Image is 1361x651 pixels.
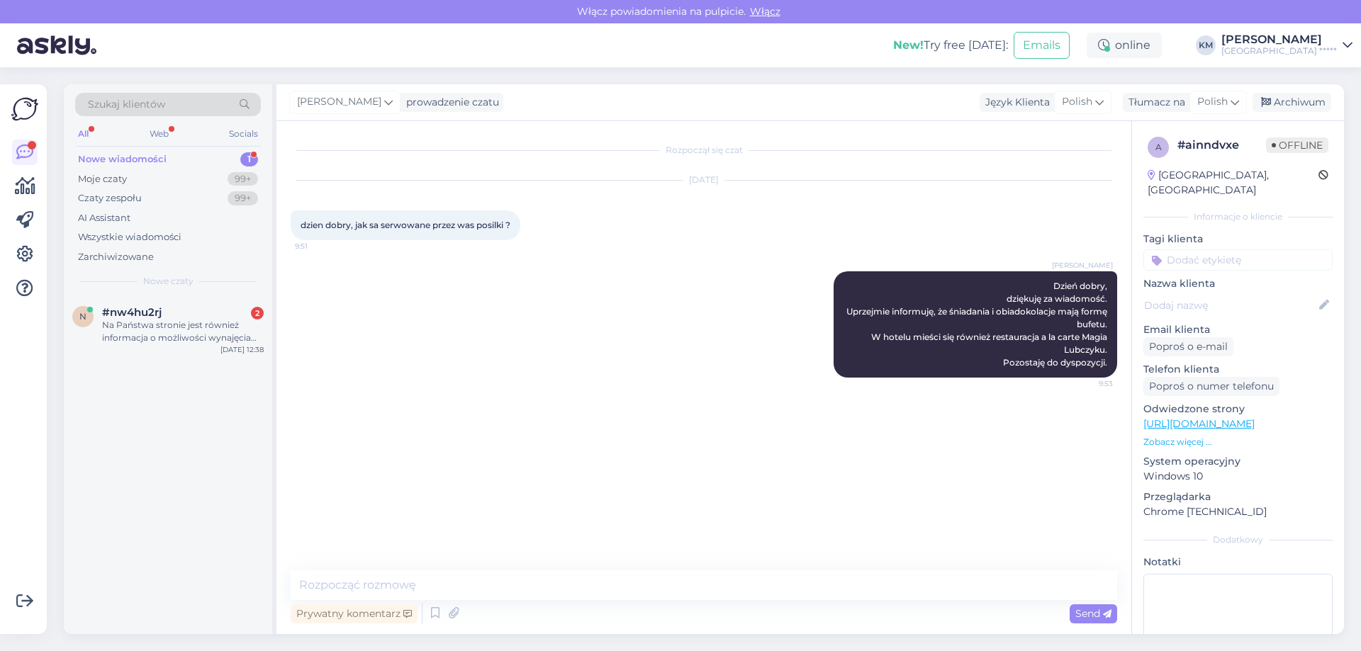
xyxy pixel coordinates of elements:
[1144,298,1316,313] input: Dodaj nazwę
[11,96,38,123] img: Askly Logo
[240,152,258,166] div: 1
[1143,276,1333,291] p: Nazwa klienta
[1143,210,1333,223] div: Informacje o kliencie
[1060,378,1113,389] span: 9:53
[143,275,194,288] span: Nowe czaty
[78,152,167,166] div: Nowe wiadomości
[1177,137,1266,154] div: # ainndvxe
[251,307,264,319] div: 2
[980,95,1050,110] div: Język Klienta
[1062,94,1092,110] span: Polish
[220,344,264,355] div: [DATE] 12:38
[1143,533,1333,546] div: Dodatkowy
[893,38,924,52] b: New!
[1143,322,1333,337] p: Email klienta
[301,220,510,230] span: dzien dobry, jak sa serwowane przez was posilki ?
[1123,95,1185,110] div: Tłumacz na
[228,172,258,186] div: 99+
[79,311,86,322] span: n
[75,125,91,143] div: All
[1143,249,1333,271] input: Dodać etykietę
[746,5,785,18] span: Włącz
[291,604,418,623] div: Prywatny komentarz
[78,172,127,186] div: Moje czaty
[291,174,1117,186] div: [DATE]
[1143,377,1279,396] div: Poproś o numer telefonu
[1221,34,1337,45] div: [PERSON_NAME]
[291,144,1117,157] div: Rozpoczął się czat
[1075,607,1111,620] span: Send
[1221,34,1352,57] a: [PERSON_NAME][GEOGRAPHIC_DATA] *****
[102,319,264,344] div: Na Państwa stronie jest również informacja o możliwości wynajęcia basenu na wyłączność w godzinac...
[893,37,1008,54] div: Try free [DATE]:
[1143,232,1333,247] p: Tagi klienta
[1143,402,1333,417] p: Odwiedzone strony
[1143,555,1333,570] p: Notatki
[1014,32,1070,59] button: Emails
[88,97,165,112] span: Szukaj klientów
[1052,260,1113,271] span: [PERSON_NAME]
[78,250,154,264] div: Zarchiwizowane
[1266,137,1328,153] span: Offline
[1253,93,1331,112] div: Archiwum
[1143,362,1333,377] p: Telefon klienta
[1143,469,1333,484] p: Windows 10
[401,95,499,110] div: prowadzenie czatu
[1143,489,1333,504] p: Przeglądarka
[102,306,162,319] span: #nw4hu2rj
[1155,142,1162,152] span: a
[1196,35,1216,55] div: KM
[78,230,181,244] div: Wszystkie wiadomości
[1087,33,1162,58] div: online
[78,211,130,225] div: AI Assistant
[295,241,348,251] span: 9:51
[1143,436,1333,448] p: Zobacz więcej ...
[226,125,261,143] div: Socials
[297,94,381,110] span: [PERSON_NAME]
[1143,417,1255,430] a: [URL][DOMAIN_NAME]
[1143,454,1333,469] p: System operacyjny
[147,125,172,143] div: Web
[1148,168,1318,198] div: [GEOGRAPHIC_DATA], [GEOGRAPHIC_DATA]
[78,191,142,205] div: Czaty zespołu
[1143,504,1333,519] p: Chrome [TECHNICAL_ID]
[1197,94,1228,110] span: Polish
[1143,337,1233,356] div: Poproś o e-mail
[228,191,258,205] div: 99+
